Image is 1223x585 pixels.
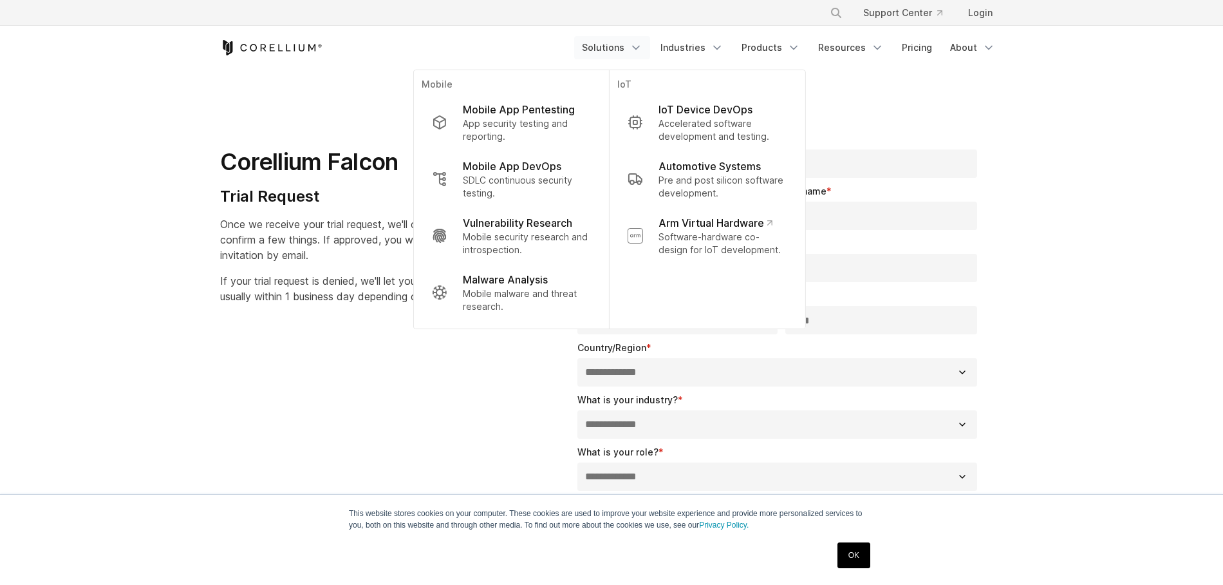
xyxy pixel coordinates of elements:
[658,174,787,200] p: Pre and post silicon software development.
[220,218,485,262] span: Once we receive your trial request, we'll contact you to confirm a few things. If approved, you w...
[577,394,678,405] span: What is your industry?
[422,94,601,151] a: Mobile App Pentesting App security testing and reporting.
[463,272,548,287] p: Malware Analysis
[617,151,798,207] a: Automotive Systems Pre and post silicon software development.
[658,215,772,231] p: Arm Virtual Hardware
[349,508,874,531] p: This website stores cookies on your computer. These cookies are used to improve your website expe...
[658,158,761,174] p: Automotive Systems
[463,117,591,143] p: App security testing and reporting.
[577,342,646,353] span: Country/Region
[574,36,1003,59] div: Navigation Menu
[853,1,953,24] a: Support Center
[734,36,808,59] a: Products
[894,36,940,59] a: Pricing
[422,78,601,94] p: Mobile
[422,207,601,264] a: Vulnerability Research Mobile security research and introspection.
[617,94,798,151] a: IoT Device DevOps Accelerated software development and testing.
[463,102,575,117] p: Mobile App Pentesting
[574,36,650,59] a: Solutions
[422,151,601,207] a: Mobile App DevOps SDLC continuous security testing.
[463,158,561,174] p: Mobile App DevOps
[653,36,731,59] a: Industries
[658,231,787,256] p: Software-hardware co-design for IoT development.
[825,1,848,24] button: Search
[837,542,870,568] a: OK
[220,148,500,177] h1: Corellium Falcon
[422,264,601,321] a: Malware Analysis Mobile malware and threat research.
[617,207,798,264] a: Arm Virtual Hardware Software-hardware co-design for IoT development.
[577,446,658,457] span: What is your role?
[220,274,500,303] span: If your trial request is denied, we'll let you know by email usually within 1 business day depend...
[658,102,752,117] p: IoT Device DevOps
[699,521,749,530] a: Privacy Policy.
[463,287,591,313] p: Mobile malware and threat research.
[810,36,892,59] a: Resources
[617,78,798,94] p: IoT
[220,187,500,206] h4: Trial Request
[942,36,1003,59] a: About
[658,117,787,143] p: Accelerated software development and testing.
[220,40,322,55] a: Corellium Home
[463,174,591,200] p: SDLC continuous security testing.
[463,231,591,256] p: Mobile security research and introspection.
[958,1,1003,24] a: Login
[463,215,572,231] p: Vulnerability Research
[814,1,1003,24] div: Navigation Menu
